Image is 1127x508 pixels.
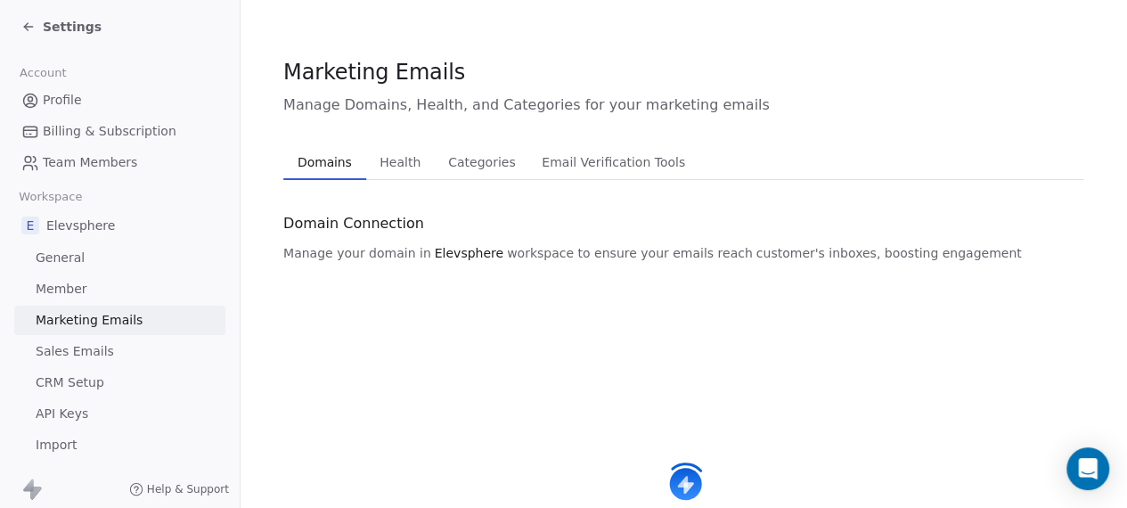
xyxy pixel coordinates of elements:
span: Workspace [12,184,90,210]
span: E [21,217,39,234]
a: Team Members [14,148,225,177]
span: Member [36,280,87,299]
span: Sales Emails [36,342,114,361]
span: Domain Connection [283,213,424,234]
span: Settings [43,18,102,36]
span: Marketing Emails [36,311,143,330]
span: API Keys [36,405,88,423]
a: Help & Support [129,482,229,496]
a: General [14,243,225,273]
a: Marketing Emails [14,306,225,335]
a: Member [14,274,225,304]
a: Profile [14,86,225,115]
span: Categories [441,150,522,175]
span: Domains [290,150,359,175]
span: customer's inboxes, boosting engagement [756,244,1022,262]
span: Account [12,60,74,86]
span: Email Verification Tools [535,150,692,175]
span: Marketing Emails [283,59,465,86]
span: Import [36,436,77,455]
span: Billing & Subscription [43,122,176,141]
span: Manage Domains, Health, and Categories for your marketing emails [283,94,1084,116]
a: API Keys [14,399,225,429]
span: Profile [43,91,82,110]
span: Help & Support [147,482,229,496]
span: workspace to ensure your emails reach [507,244,753,262]
div: Open Intercom Messenger [1066,447,1109,490]
span: Elevsphere [435,244,503,262]
a: Sales Emails [14,337,225,366]
span: Elevsphere [46,217,115,234]
a: Billing & Subscription [14,117,225,146]
span: Health [372,150,428,175]
span: Team Members [43,153,137,172]
span: CRM Setup [36,373,104,392]
a: Import [14,430,225,460]
a: Settings [21,18,102,36]
span: General [36,249,85,267]
a: CRM Setup [14,368,225,397]
span: Manage your domain in [283,244,431,262]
